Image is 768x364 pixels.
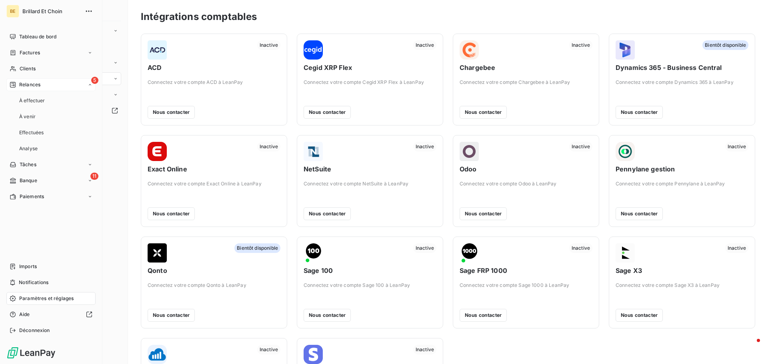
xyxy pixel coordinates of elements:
[20,177,37,184] span: Banque
[6,5,19,18] div: BE
[616,63,748,72] span: Dynamics 365 - Business Central
[304,180,436,187] span: Connectez votre compte NetSuite à LeanPay
[148,282,280,289] span: Connectez votre compte Qonto à LeanPay
[413,40,436,50] span: Inactive
[19,263,37,270] span: Imports
[460,207,507,220] button: Nous contacter
[20,49,40,56] span: Factures
[460,243,479,263] img: Sage FRP 1000 logo
[148,309,195,322] button: Nous contacter
[460,63,592,72] span: Chargebee
[413,345,436,354] span: Inactive
[413,142,436,151] span: Inactive
[304,63,436,72] span: Cegid XRP Flex
[19,113,36,120] span: À venir
[725,243,748,253] span: Inactive
[304,79,436,86] span: Connectez votre compte Cegid XRP Flex à LeanPay
[148,345,167,364] img: Sellsy logo
[616,142,635,161] img: Pennylane gestion logo
[460,79,592,86] span: Connectez votre compte Chargebee à LeanPay
[569,142,592,151] span: Inactive
[19,33,56,40] span: Tableau de bord
[616,207,663,220] button: Nous contacter
[234,243,280,253] span: Bientôt disponible
[257,345,280,354] span: Inactive
[413,243,436,253] span: Inactive
[304,243,323,263] img: Sage 100 logo
[616,282,748,289] span: Connectez votre compte Sage X3 à LeanPay
[460,106,507,119] button: Nous contacter
[6,346,56,359] img: Logo LeanPay
[19,295,74,302] span: Paramètres et réglages
[257,40,280,50] span: Inactive
[20,161,36,168] span: Tâches
[19,97,45,104] span: À effectuer
[741,337,760,356] iframe: Intercom live chat
[22,8,80,14] span: Brillard Et Choin
[141,10,257,24] h3: Intégrations comptables
[304,266,436,275] span: Sage 100
[304,106,351,119] button: Nous contacter
[257,142,280,151] span: Inactive
[19,327,50,334] span: Déconnexion
[616,164,748,174] span: Pennylane gestion
[616,243,635,263] img: Sage X3 logo
[460,309,507,322] button: Nous contacter
[304,282,436,289] span: Connectez votre compte Sage 100 à LeanPay
[725,142,748,151] span: Inactive
[460,164,592,174] span: Odoo
[148,63,280,72] span: ACD
[616,266,748,275] span: Sage X3
[569,243,592,253] span: Inactive
[460,142,479,161] img: Odoo logo
[304,40,323,60] img: Cegid XRP Flex logo
[148,180,280,187] span: Connectez votre compte Exact Online à LeanPay
[148,164,280,174] span: Exact Online
[148,40,167,60] img: ACD logo
[148,106,195,119] button: Nous contacter
[616,180,748,187] span: Connectez votre compte Pennylane à LeanPay
[304,345,323,364] img: Stripe Billing logo
[460,180,592,187] span: Connectez votre compte Odoo à LeanPay
[616,106,663,119] button: Nous contacter
[304,207,351,220] button: Nous contacter
[19,145,38,152] span: Analyse
[616,79,748,86] span: Connectez votre compte Dynamics 365 à LeanPay
[148,266,280,275] span: Qonto
[148,142,167,161] img: Exact Online logo
[90,173,98,180] span: 11
[616,309,663,322] button: Nous contacter
[148,243,167,263] img: Qonto logo
[91,77,98,84] span: 5
[460,40,479,60] img: Chargebee logo
[6,308,96,321] a: Aide
[20,65,36,72] span: Clients
[148,207,195,220] button: Nous contacter
[616,40,635,60] img: Dynamics 365 - Business Central logo
[19,279,48,286] span: Notifications
[304,142,323,161] img: NetSuite logo
[148,79,280,86] span: Connectez votre compte ACD à LeanPay
[19,311,30,318] span: Aide
[20,193,44,200] span: Paiements
[460,282,592,289] span: Connectez votre compte Sage 1000 à LeanPay
[19,81,40,88] span: Relances
[460,266,592,275] span: Sage FRP 1000
[569,40,592,50] span: Inactive
[304,164,436,174] span: NetSuite
[19,129,44,136] span: Effectuées
[702,40,748,50] span: Bientôt disponible
[304,309,351,322] button: Nous contacter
